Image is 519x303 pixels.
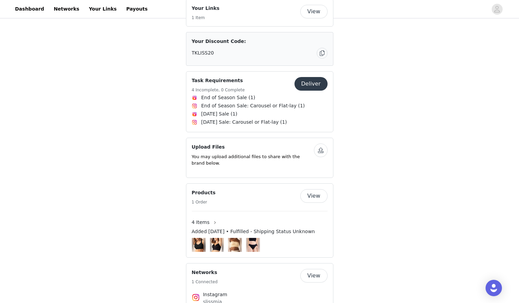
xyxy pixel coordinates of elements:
div: avatar [494,4,500,15]
h4: Instagram [203,291,316,298]
a: Payouts [122,1,152,17]
div: Open Intercom Messenger [486,280,502,296]
img: Truekind® Convertible Strapless Bandeau Bra [230,238,240,252]
img: Truekind® Daily Comfort Wireless Shaper Bra [193,238,204,252]
img: Truekind® Supportive Comfort Wireless Shaping Bra [212,238,222,252]
div: Products [186,183,333,258]
h4: Networks [192,269,218,276]
button: Deliver [294,77,328,91]
a: Dashboard [11,1,48,17]
h4: Your Links [192,5,220,12]
img: Truekind® Ultra-Soft Essentials Brief [248,238,258,252]
h5: 4 Incomplete, 0 Complete [192,87,245,93]
img: Image Background Blur [210,236,224,253]
span: End of Season Sale (1) [201,94,256,101]
span: 4 Items [192,219,210,226]
h5: 1 Item [192,15,220,21]
p: You may upload additional files to share with the brand below. [192,153,314,167]
span: [DATE] Sale (1) [201,110,237,118]
img: Instagram Icon [192,293,200,302]
img: Instagram Icon [192,120,197,125]
h4: Task Requirements [192,77,245,84]
span: Your Discount Code: [192,38,246,45]
img: Instagram Reels Icon [192,95,197,101]
h4: Upload Files [192,143,314,151]
img: Instagram Icon [192,103,197,109]
span: Added [DATE] • Fulfilled - Shipping Status Unknown [192,228,315,235]
button: View [300,5,328,18]
a: Networks [49,1,83,17]
h5: 1 Order [192,199,216,205]
span: TKLISS20 [192,49,214,57]
img: Instagram Reels Icon [192,111,197,117]
h5: 1 Connected [192,279,218,285]
img: Image Background Blur [192,236,206,253]
div: Task Requirements [186,71,333,132]
span: [DATE] Sale: Carousel or Flat-lay (1) [201,119,287,126]
span: End of Season Sale: Carousel or Flat-lay (1) [201,102,305,109]
button: View [300,269,328,283]
a: Your Links [85,1,121,17]
img: Image Background Blur [246,236,260,253]
h4: Products [192,189,216,196]
button: View [300,189,328,203]
img: Image Background Blur [228,236,242,253]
